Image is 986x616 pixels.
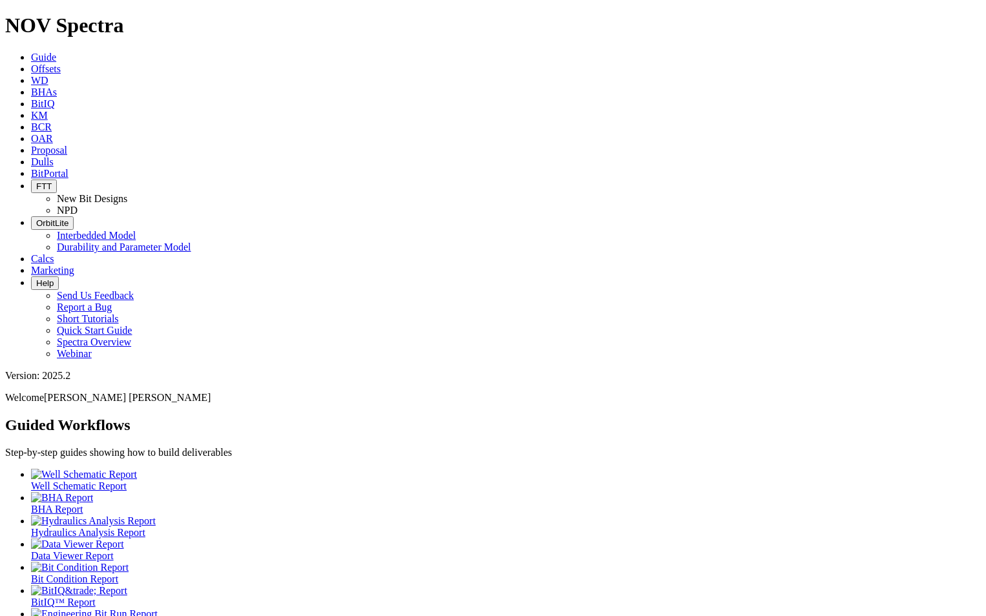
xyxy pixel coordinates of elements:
a: OAR [31,133,53,144]
img: Well Schematic Report [31,469,137,480]
a: Data Viewer Report Data Viewer Report [31,539,981,561]
img: Hydraulics Analysis Report [31,515,156,527]
a: Quick Start Guide [57,325,132,336]
span: Hydraulics Analysis Report [31,527,145,538]
p: Welcome [5,392,981,404]
a: Send Us Feedback [57,290,134,301]
span: BitIQ™ Report [31,597,96,608]
button: Help [31,276,59,290]
span: Well Schematic Report [31,480,127,491]
a: Marketing [31,265,74,276]
a: NPD [57,205,78,216]
a: KM [31,110,48,121]
a: Bit Condition Report Bit Condition Report [31,562,981,584]
img: Data Viewer Report [31,539,124,550]
h2: Guided Workflows [5,416,981,434]
a: BitIQ&trade; Report BitIQ™ Report [31,585,981,608]
a: Spectra Overview [57,336,131,347]
button: OrbitLite [31,216,74,230]
span: OrbitLite [36,218,68,228]
span: BHA Report [31,504,83,515]
a: Durability and Parameter Model [57,241,191,252]
a: Report a Bug [57,302,112,313]
a: BitPortal [31,168,68,179]
p: Step-by-step guides showing how to build deliverables [5,447,981,458]
a: BHAs [31,87,57,98]
a: WD [31,75,48,86]
a: Webinar [57,348,92,359]
a: BHA Report BHA Report [31,492,981,515]
h1: NOV Spectra [5,14,981,37]
img: Bit Condition Report [31,562,129,573]
span: [PERSON_NAME] [PERSON_NAME] [44,392,211,403]
span: Bit Condition Report [31,573,118,584]
div: Version: 2025.2 [5,370,981,382]
img: BitIQ&trade; Report [31,585,127,597]
span: Help [36,278,54,288]
a: Offsets [31,63,61,74]
img: BHA Report [31,492,93,504]
a: Proposal [31,145,67,156]
a: Dulls [31,156,54,167]
span: Data Viewer Report [31,550,114,561]
a: BitIQ [31,98,54,109]
a: Guide [31,52,56,63]
a: Interbedded Model [57,230,136,241]
a: Well Schematic Report Well Schematic Report [31,469,981,491]
span: FTT [36,181,52,191]
a: Short Tutorials [57,313,119,324]
a: BCR [31,121,52,132]
a: Hydraulics Analysis Report Hydraulics Analysis Report [31,515,981,538]
a: New Bit Designs [57,193,127,204]
a: Calcs [31,253,54,264]
button: FTT [31,180,57,193]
